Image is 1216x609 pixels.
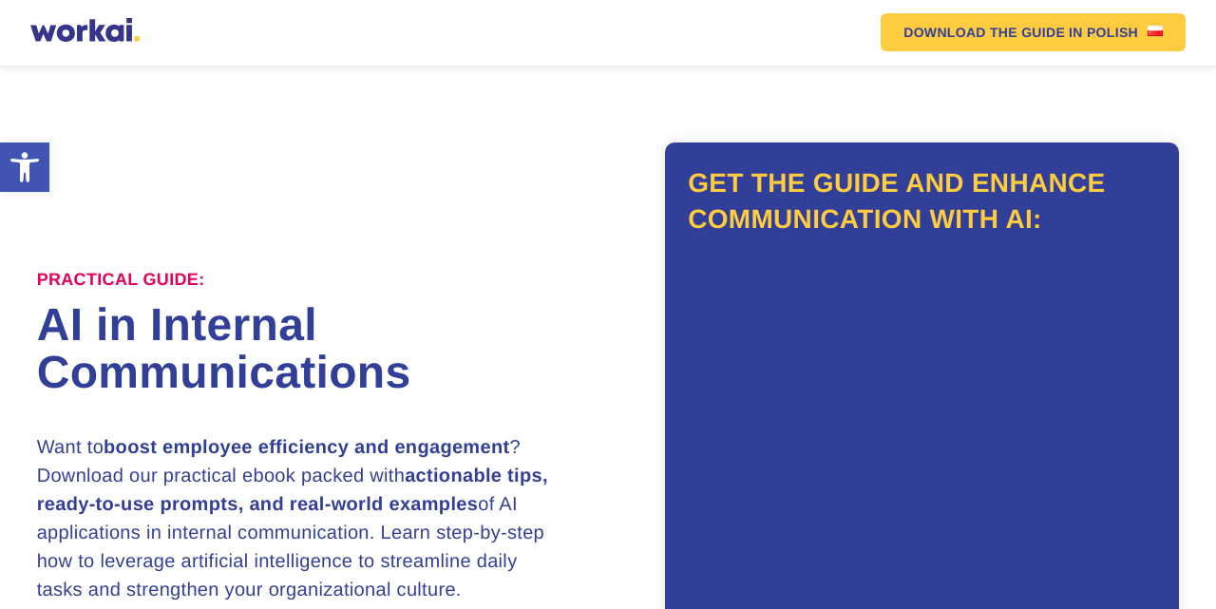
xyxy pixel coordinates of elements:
a: DOWNLOAD THE GUIDEIN POLISHUS flag [881,13,1186,51]
strong: boost employee efficiency and engagement [104,437,509,458]
label: Practical Guide: [37,270,205,291]
h1: AI in Internal Communications [37,302,608,397]
em: DOWNLOAD THE GUIDE [903,26,1065,39]
h2: Get the guide and enhance communication with AI: [688,165,1156,238]
img: US flag [1148,26,1163,36]
h3: Want to ? Download our practical ebook packed with of AI applications in internal communication. ... [37,433,551,604]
